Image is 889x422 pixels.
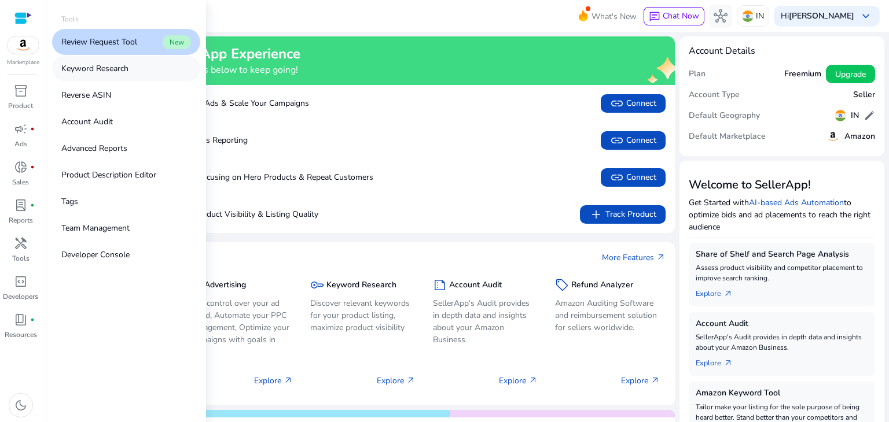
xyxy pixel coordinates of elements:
p: Get Started with to optimize bids and ad placements to reach the right audience [689,197,875,233]
span: donut_small [14,160,28,174]
p: Explore [377,375,416,387]
p: Ads [14,139,27,149]
h3: Welcome to SellerApp! [689,178,875,192]
button: hub [709,5,732,28]
span: arrow_outward [723,289,733,298]
span: arrow_outward [651,376,660,385]
p: Tools [61,14,79,24]
p: Product [8,101,33,111]
span: add [589,208,603,221]
span: New [163,35,191,49]
p: Explore [499,375,538,387]
p: SellerApp's Audit provides in depth data and insights about your Amazon Business. [433,297,538,346]
p: SellerApp's Audit provides in depth data and insights about your Amazon Business. [696,332,868,353]
span: arrow_outward [284,376,293,385]
p: Reports [9,215,33,225]
span: inventory_2 [14,84,28,98]
p: Resources [5,330,37,340]
span: chat [649,11,660,23]
span: arrow_outward [528,376,538,385]
span: arrow_outward [406,376,416,385]
button: Upgrade [826,65,875,83]
span: handyman [14,236,28,250]
img: amazon.svg [826,129,840,143]
span: Connect [610,171,656,184]
p: Sales [12,177,29,187]
a: More Featuresarrow_outward [602,251,666,264]
span: Chat Now [663,10,699,21]
img: in.svg [742,10,754,22]
p: Tools [12,253,30,264]
b: [PERSON_NAME] [789,10,854,21]
span: Upgrade [835,68,866,80]
p: Advanced Reports [61,142,127,154]
p: Take control over your ad spend, Automate your PPC Management, Optimize your campaigns with goals... [188,297,293,358]
h5: Amazon Keyword Tool [696,388,868,398]
p: Review Request Tool [61,36,137,48]
h5: Default Marketplace [689,132,766,142]
p: Explore [254,375,293,387]
p: Assess product visibility and competitor placement to improve search ranking. [696,262,868,283]
span: Connect [610,134,656,147]
button: linkConnect [601,94,666,113]
p: Reverse ASIN [61,89,111,101]
img: in.svg [835,110,846,121]
h5: Refund Analyzer [571,280,633,290]
span: link [610,171,624,184]
a: AI-based Ads Automation [749,197,844,208]
button: chatChat Now [644,7,704,25]
p: Developer Console [61,249,130,261]
p: Marketplace [7,58,39,67]
p: Explore [621,375,660,387]
p: IN [756,6,764,26]
span: code_blocks [14,275,28,288]
span: link [610,134,624,147]
p: Developers [3,291,38,302]
span: hub [714,9,728,23]
span: keyboard_arrow_down [859,9,873,23]
a: Explorearrow_outward [696,283,742,299]
p: Product Description Editor [61,169,156,181]
span: What's New [592,6,637,27]
p: Boost Sales by Focusing on Hero Products & Repeat Customers [81,171,373,183]
h5: IN [851,111,859,121]
h4: Account Details [689,46,755,57]
h5: Account Type [689,90,740,100]
img: amazon.svg [8,36,39,54]
h5: Advertising [204,280,246,290]
span: fiber_manual_record [30,203,35,208]
span: link [610,97,624,110]
h5: Seller [853,90,875,100]
span: campaign [14,122,28,136]
h5: Plan [689,69,706,79]
p: Hi [781,12,854,20]
span: key [310,278,324,292]
h5: Account Audit [449,280,502,290]
span: dark_mode [14,398,28,412]
p: Amazon Auditing Software and reimbursement solution for sellers worldwide. [555,297,660,334]
p: Account Audit [61,116,113,128]
a: Explorearrow_outward [696,353,742,369]
button: addTrack Product [580,205,666,224]
h5: Share of Shelf and Search Page Analysis [696,250,868,260]
span: fiber_manual_record [30,317,35,322]
h5: Amazon [844,132,875,142]
span: summarize [433,278,447,292]
h5: Default Geography [689,111,760,121]
p: Keyword Research [61,62,128,75]
p: Team Management [61,222,130,234]
span: arrow_outward [723,358,733,368]
span: edit [864,110,875,121]
button: linkConnect [601,131,666,150]
h5: Keyword Research [326,280,396,290]
p: Discover relevant keywords for your product listing, maximize product visibility [310,297,415,334]
span: Track Product [589,208,656,221]
span: Connect [610,97,656,110]
h5: Freemium [784,69,821,79]
span: fiber_manual_record [30,127,35,131]
span: fiber_manual_record [30,165,35,169]
span: arrow_outward [656,253,666,262]
p: Tags [61,195,78,208]
h5: Account Audit [696,319,868,329]
span: sell [555,278,569,292]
